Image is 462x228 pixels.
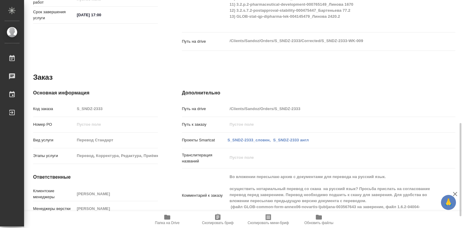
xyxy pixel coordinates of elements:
p: Комментарий к заказу [182,193,228,199]
button: Скопировать бриф [192,211,243,228]
textarea: /Clients/Sandoz/Orders/S_SNDZ-2333/Corrected/S_SNDZ-2333-WK-009 [227,36,433,46]
p: Проекты Smartcat [182,137,228,143]
h4: Дополнительно [182,89,455,97]
input: Пустое поле [75,104,158,113]
span: Скопировать мини-бриф [248,221,289,225]
p: Номер РО [33,122,75,128]
p: Вид услуги [33,137,75,143]
p: Срок завершения услуги [33,9,75,21]
input: Пустое поле [75,120,158,129]
button: Папка на Drive [142,211,192,228]
h4: Ответственные [33,174,158,181]
a: S_SNDZ-2333 англ [273,138,309,142]
p: Код заказа [33,106,75,112]
h4: Основная информация [33,89,158,97]
input: Пустое поле [227,120,433,129]
span: Обновить файлы [304,221,334,225]
input: Пустое поле [75,136,158,144]
p: Путь на drive [182,106,228,112]
input: Пустое поле [75,204,158,213]
button: 🙏 [441,195,456,210]
p: Этапы услуги [33,153,75,159]
input: ✎ Введи что-нибудь [75,11,127,19]
h2: Заказ [33,72,53,82]
p: Путь к заказу [182,122,228,128]
span: Скопировать бриф [202,221,233,225]
span: 🙏 [443,196,454,209]
input: Пустое поле [227,104,433,113]
input: Пустое поле [75,189,158,198]
p: Путь на drive [182,39,228,45]
input: Пустое поле [75,151,158,160]
p: Клиентские менеджеры [33,188,75,200]
button: Скопировать мини-бриф [243,211,294,228]
a: S_SNDZ-2333_словен, [227,138,271,142]
span: Папка на Drive [155,221,180,225]
textarea: Во вложении пересылаю архив с документами для перевода на русский язык. осуществить нотариальный ... [227,172,433,218]
p: Менеджеры верстки [33,206,75,212]
button: Обновить файлы [294,211,344,228]
p: Транслитерация названий [182,152,228,164]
